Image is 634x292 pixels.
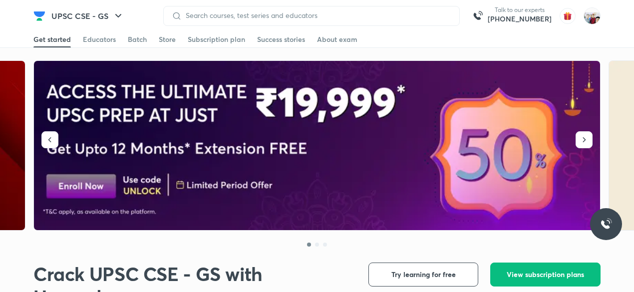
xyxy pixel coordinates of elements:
input: Search courses, test series and educators [182,11,451,19]
img: Company Logo [33,10,45,22]
a: Success stories [257,31,305,47]
a: Get started [33,31,71,47]
button: View subscription plans [490,263,601,287]
div: Success stories [257,34,305,44]
img: avatar [560,8,576,24]
div: Batch [128,34,147,44]
div: Store [159,34,176,44]
a: Educators [83,31,116,47]
span: View subscription plans [507,270,584,280]
div: Get started [33,34,71,44]
img: call-us [468,6,488,26]
p: Talk to our experts [488,6,552,14]
div: Educators [83,34,116,44]
button: UPSC CSE - GS [45,6,130,26]
img: km swarthi [584,7,601,24]
a: [PHONE_NUMBER] [488,14,552,24]
button: Try learning for free [368,263,478,287]
a: Store [159,31,176,47]
div: About exam [317,34,357,44]
a: About exam [317,31,357,47]
div: Subscription plan [188,34,245,44]
a: Batch [128,31,147,47]
span: Try learning for free [391,270,456,280]
img: ttu [600,218,612,230]
a: Subscription plan [188,31,245,47]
